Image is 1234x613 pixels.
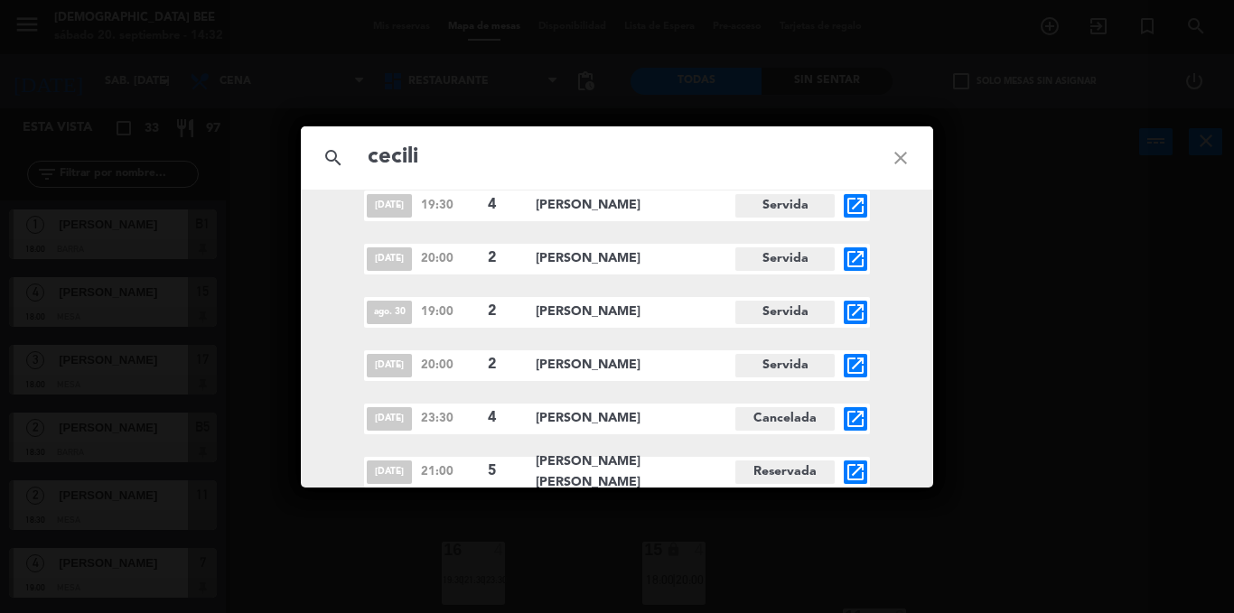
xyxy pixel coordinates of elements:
input: Buscar reservas [366,139,868,176]
span: Servida [735,247,835,271]
span: [DATE] [367,354,412,377]
span: [DATE] [367,247,412,271]
span: 19:30 [421,196,479,215]
span: [PERSON_NAME] [536,408,735,429]
span: 2 [488,246,520,270]
span: 20:00 [421,356,479,375]
span: 5 [488,460,520,483]
i: open_in_new [845,302,866,323]
span: Servida [735,194,835,218]
span: 4 [488,406,520,430]
span: [PERSON_NAME] [536,302,735,322]
span: 2 [488,300,520,323]
span: 4 [488,193,520,217]
i: open_in_new [845,195,866,217]
span: Reservada [735,460,835,484]
i: open_in_new [845,461,866,483]
i: open_in_new [845,408,866,430]
span: 21:00 [421,462,479,481]
span: [DATE] [367,460,412,484]
span: 23:30 [421,409,479,428]
i: open_in_new [845,248,866,270]
span: [PERSON_NAME] [536,195,735,216]
span: Servida [735,301,835,324]
i: close [868,125,933,190]
span: Servida [735,354,835,377]
i: open_in_new [845,355,866,376]
span: ago. 30 [367,301,412,324]
span: [DATE] [367,407,412,431]
span: [PERSON_NAME] [536,355,735,376]
span: [DATE] [367,194,412,218]
span: [PERSON_NAME] [PERSON_NAME] [536,451,735,493]
span: 20:00 [421,249,479,268]
span: 2 [488,353,520,376]
span: Cancelada [735,407,835,431]
span: 19:00 [421,302,479,321]
i: search [301,125,366,190]
span: [PERSON_NAME] [536,248,735,269]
